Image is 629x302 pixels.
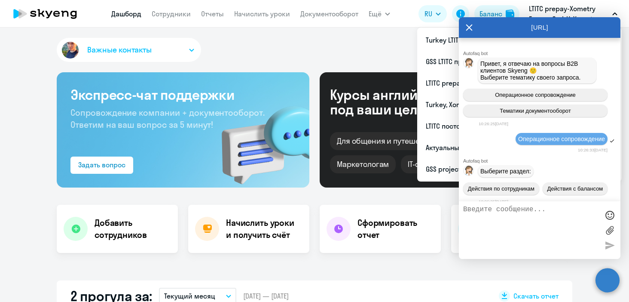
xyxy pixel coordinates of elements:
[417,28,622,182] ul: Ещё
[513,291,559,301] span: Скачать отчет
[463,105,608,117] button: Тематики документооборот
[330,155,396,173] div: Маркетологам
[164,291,215,301] p: Текущий месяц
[87,44,152,55] span: Важные контакты
[463,51,620,56] div: Autofaq bot
[234,9,290,18] a: Начислить уроки
[480,60,581,81] span: Привет, я отвечаю на вопросы B2B клиентов Skyeng 🙂 Выберите тематику своего запроса.
[418,5,447,22] button: RU
[464,166,474,178] img: bot avatar
[70,157,133,174] button: Задать вопрос
[480,168,531,175] span: Выберите раздел:
[201,9,224,18] a: Отчеты
[401,155,475,173] div: IT-специалистам
[111,9,141,18] a: Дашборд
[603,224,616,237] label: Лимит 10 файлов
[209,91,309,188] img: bg-img
[479,9,502,19] div: Баланс
[78,160,125,170] div: Задать вопрос
[57,38,201,62] button: Важные контакты
[479,199,508,204] time: 10:26:35[DATE]
[369,9,382,19] span: Ещё
[468,185,534,192] span: Действия по сотрудникам
[95,217,171,241] h4: Добавить сотрудников
[357,217,434,241] h4: Сформировать отчет
[152,9,191,18] a: Сотрудники
[369,5,390,22] button: Ещё
[463,89,608,101] button: Операционное сопровождение
[529,3,609,24] p: LTITC prepay-Xometry Europe GmbH, Xometry Europe GmbH
[547,185,603,192] span: Действия с балансом
[506,9,514,18] img: balance
[518,136,605,142] span: Операционное сопровождение
[463,182,539,195] button: Действия по сотрудникам
[300,9,358,18] a: Документооборот
[463,158,620,163] div: Autofaq bot
[70,86,296,103] h3: Экспресс-чат поддержки
[70,107,265,130] span: Сопровождение компании + документооборот. Ответим на ваш вопрос за 5 минут!
[500,108,571,114] span: Тематики документооборот
[479,121,508,126] time: 10:26:25[DATE]
[495,92,576,98] span: Операционное сопровождение
[578,148,608,152] time: 10:26:33[DATE]
[60,40,80,60] img: avatar
[243,291,289,301] span: [DATE] — [DATE]
[330,87,477,117] div: Курсы английского под ваши цели
[543,182,608,195] button: Действия с балансом
[330,132,448,150] div: Для общения и путешествий
[474,5,519,22] button: Балансbalance
[464,58,474,71] img: bot avatar
[226,217,301,241] h4: Начислить уроки и получить счёт
[424,9,432,19] span: RU
[525,3,622,24] button: LTITC prepay-Xometry Europe GmbH, Xometry Europe GmbH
